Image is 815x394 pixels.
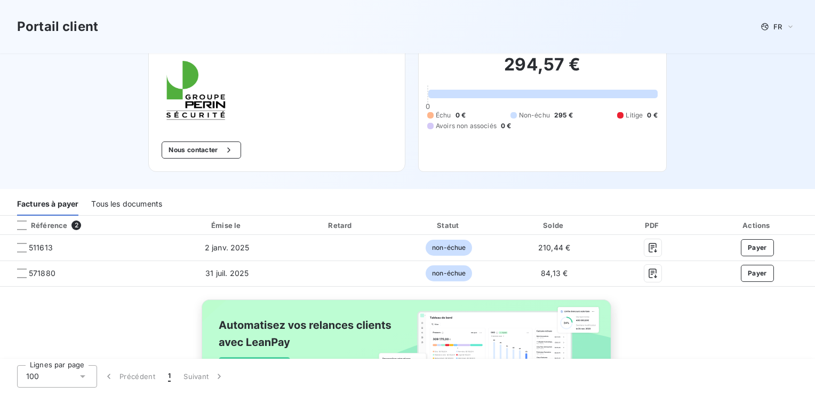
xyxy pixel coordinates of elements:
div: Factures à payer [17,193,78,216]
span: 0 € [501,121,511,131]
span: Échu [436,111,451,120]
span: Non-échu [519,111,550,120]
span: 571880 [29,268,55,279]
span: 511613 [29,242,53,253]
button: 1 [162,365,177,388]
span: 84,13 € [541,269,568,278]
span: 2 [71,220,81,230]
span: FR [773,22,782,31]
button: Payer [741,265,774,282]
h2: 294,57 € [427,54,658,86]
span: 2 janv. 2025 [205,243,250,252]
span: 0 € [647,111,657,120]
div: Tous les documents [91,193,162,216]
h3: Portail client [17,17,98,36]
img: Company logo [162,56,230,124]
button: Payer [741,239,774,256]
div: Solde [505,220,604,231]
span: 100 [26,371,39,382]
span: 0 [426,102,430,111]
span: 295 € [554,111,573,120]
span: 31 juil. 2025 [205,269,249,278]
span: 0 € [456,111,466,120]
span: 1 [168,371,171,382]
div: Actions [702,220,813,231]
span: non-échue [426,240,472,256]
button: Précédent [97,365,162,388]
div: Retard [289,220,394,231]
div: Émise le [170,220,284,231]
span: Litige [626,111,643,120]
div: PDF [609,220,698,231]
button: Nous contacter [162,141,241,159]
span: 210,44 € [538,243,570,252]
span: Avoirs non associés [436,121,497,131]
div: Référence [9,220,67,230]
button: Suivant [177,365,231,388]
div: Statut [398,220,500,231]
span: non-échue [426,265,472,281]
